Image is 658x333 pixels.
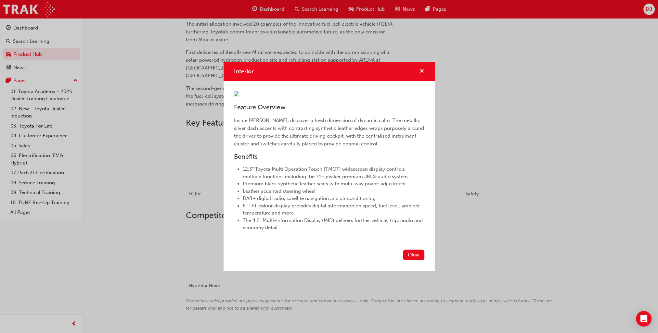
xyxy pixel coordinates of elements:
span: Inside [PERSON_NAME], discover a fresh dimension of dynamic calm. The metallic silver dash accent... [234,117,425,147]
button: cross-icon [419,68,424,76]
li: 12.3" Toyota Multi Operation Touch (TMOT) widescreen display controls multiple functions includin... [243,166,424,180]
li: Premium black synthetic leather seats with multi-way power adjustment [243,180,424,188]
h3: Benefits [234,153,424,160]
span: cross-icon [419,69,424,75]
div: Open Intercom Messenger [636,311,652,327]
img: 9595a996-c84a-4d59-b713-ba6ccf46d701.webp [234,91,239,96]
h3: Feature Overview [234,104,424,111]
button: Okay [403,250,424,260]
li: 8" TFT colour display provides digital information on speed, fuel level, ambient temperature and ... [243,202,424,217]
li: The 4.2" Multi-Information Display (MID) delivers further vehicle, trip, audio and economy detail [243,217,424,231]
li: DAB+ digital radio, satellite navigation and air conditioning [243,195,424,202]
span: Interior [234,68,254,75]
div: Interior [224,62,435,270]
li: Leather accented steering wheel [243,188,424,195]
